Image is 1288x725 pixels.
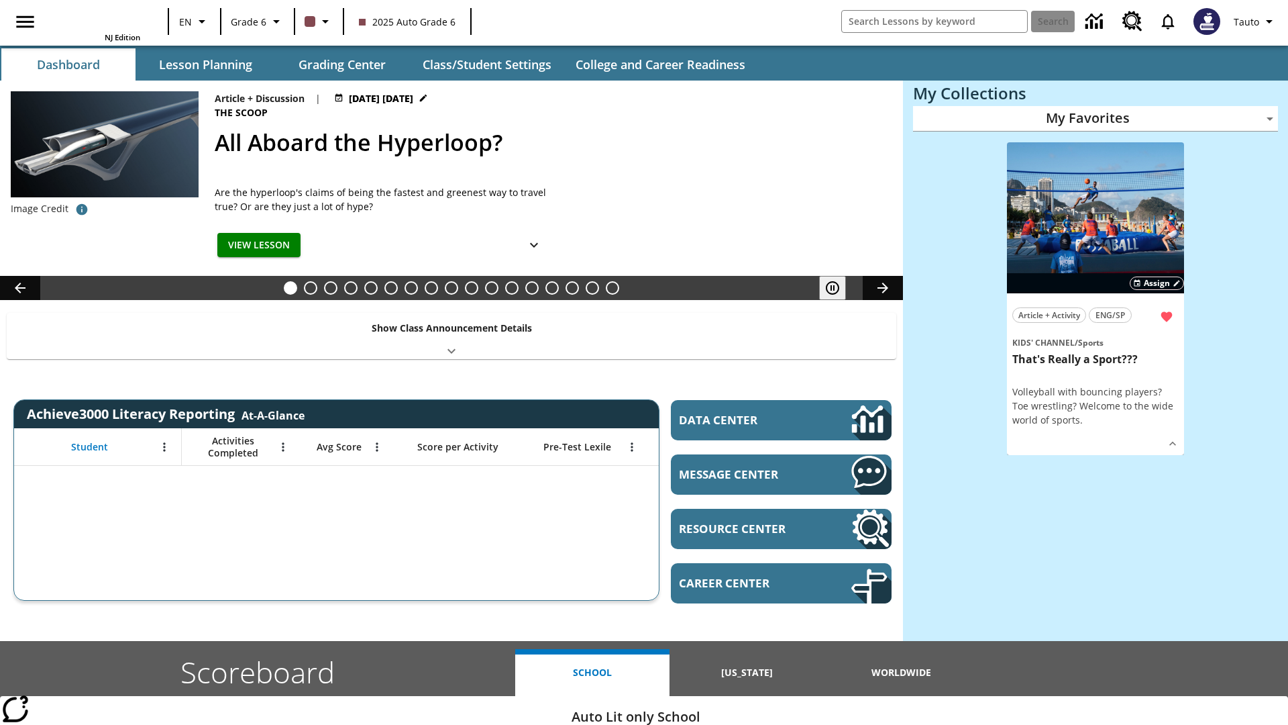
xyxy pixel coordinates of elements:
[1007,142,1184,456] div: lesson details
[445,281,458,295] button: Slide 9 The Invasion of the Free CD
[669,649,824,696] button: [US_STATE]
[11,91,199,197] img: Artist rendering of Hyperloop TT vehicle entering a tunnel
[417,441,498,453] span: Score per Activity
[53,4,140,42] div: Home
[679,521,811,536] span: Resource Center
[1078,337,1104,348] span: Sports
[622,437,642,457] button: Open Menu
[1077,3,1114,40] a: Data Center
[824,649,979,696] button: Worldwide
[425,281,438,295] button: Slide 8 Fashion Forward in Ancient Rome
[71,441,108,453] span: Student
[913,106,1278,132] div: My Favorites
[27,405,305,423] span: Achieve3000 Literacy Reporting
[7,313,896,359] div: Show Class Announcement Details
[465,281,478,295] button: Slide 10 Mixed Practice: Citing Evidence
[1228,9,1283,34] button: Profile/Settings
[1234,15,1259,29] span: Tauto
[1012,385,1179,427] div: Volleyball with bouncing players? Toe wrestling? Welcome to the wide world of sports.
[913,84,1278,103] h3: My Collections
[405,281,418,295] button: Slide 7 Attack of the Terrifying Tomatoes
[565,48,756,81] button: College and Career Readiness
[215,126,887,160] h2: All Aboard the Hyperloop?
[1018,308,1080,322] span: Article + Activity
[1095,308,1125,322] span: ENG/SP
[324,281,337,295] button: Slide 3 Dirty Jobs Kids Had To Do
[1012,352,1179,367] h3: That's Really a Sport???
[1012,307,1086,323] button: Article + Activity
[671,509,892,549] a: Resource Center, Will open in new tab
[154,437,174,457] button: Open Menu
[1150,4,1185,39] a: Notifications
[515,649,669,696] button: School
[819,276,859,300] div: Pause
[231,15,266,29] span: Grade 6
[215,105,270,120] span: The Scoop
[189,435,277,459] span: Activities Completed
[671,400,892,440] a: Data Center
[367,437,387,457] button: Open Menu
[179,15,192,29] span: EN
[217,233,301,258] button: View Lesson
[543,441,611,453] span: Pre-Test Lexile
[606,281,619,295] button: Slide 17 The Constitution's Balancing Act
[671,454,892,495] a: Message Center
[1163,434,1183,454] button: Show Details
[819,276,846,300] button: Pause
[671,563,892,603] a: Career Center
[1012,335,1179,350] span: Topic: Kids' Channel/Sports
[215,185,550,213] div: Are the hyperloop's claims of being the fastest and greenest way to travel true? Or are they just...
[105,32,140,42] span: NJ Edition
[412,48,562,81] button: Class/Student Settings
[273,437,293,457] button: Open Menu
[384,281,398,295] button: Slide 6 Solar Power to the People
[344,281,358,295] button: Slide 4 Cars of the Future?
[1089,307,1132,323] button: ENG/SP
[1130,277,1184,290] button: Assign Choose Dates
[566,281,579,295] button: Slide 15 Remembering Justice O'Connor
[317,441,362,453] span: Avg Score
[372,321,532,335] p: Show Class Announcement Details
[505,281,519,295] button: Slide 12 Career Lesson
[225,9,290,34] button: Grade: Grade 6, Select a grade
[241,405,305,423] div: At-A-Glance
[679,467,811,482] span: Message Center
[138,48,272,81] button: Lesson Planning
[53,5,140,32] a: Home
[521,233,547,258] button: Show Details
[349,91,413,105] span: [DATE] [DATE]
[1114,3,1150,40] a: Resource Center, Will open in new tab
[1012,337,1075,348] span: Kids' Channel
[1185,4,1228,39] button: Select a new avatar
[359,15,455,29] span: 2025 Auto Grade 6
[364,281,378,295] button: Slide 5 The Last Homesteaders
[331,91,431,105] button: Jul 21 - Jun 30 Choose Dates
[215,91,305,105] p: Article + Discussion
[173,9,216,34] button: Language: EN, Select a language
[679,412,806,428] span: Data Center
[275,48,409,81] button: Grading Center
[284,281,297,295] button: Slide 1 All Aboard the Hyperloop?
[299,9,339,34] button: Class color is dark brown. Change class color
[11,202,68,215] p: Image Credit
[545,281,559,295] button: Slide 14 Hooray for Constitution Day!
[1144,277,1170,289] span: Assign
[485,281,498,295] button: Slide 11 Pre-release lesson
[5,2,45,42] button: Open side menu
[304,281,317,295] button: Slide 2 Do You Want Fries With That?
[1155,305,1179,329] button: Remove from Favorites
[1075,337,1078,348] span: /
[1,48,136,81] button: Dashboard
[863,276,903,300] button: Lesson carousel, Next
[525,281,539,295] button: Slide 13 Cooking Up Native Traditions
[679,575,811,591] span: Career Center
[1193,8,1220,35] img: Avatar
[842,11,1027,32] input: search field
[586,281,599,295] button: Slide 16 Point of View
[68,197,95,222] button: Photo credit: Hyperloop Transportation Technologies
[315,91,321,105] span: |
